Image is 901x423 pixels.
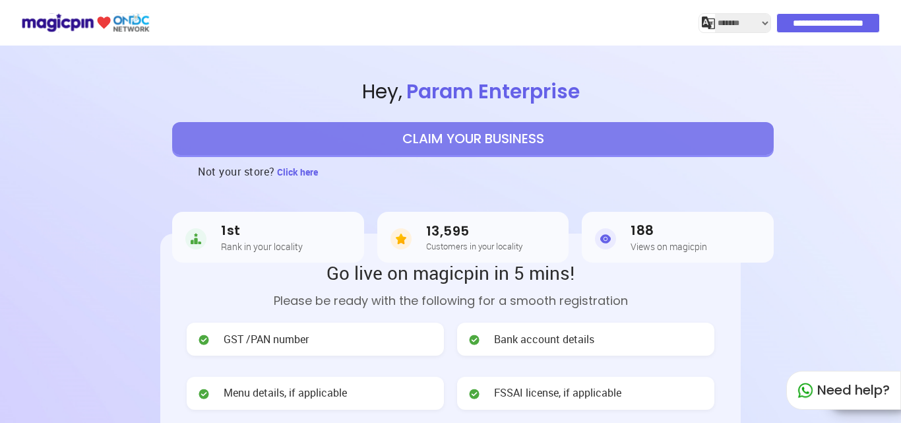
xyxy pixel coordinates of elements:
[187,292,714,309] p: Please be ready with the following for a smooth registration
[468,387,481,401] img: check
[390,226,412,252] img: Customers
[21,11,150,34] img: ondc-logo-new-small.8a59708e.svg
[786,371,901,410] div: Need help?
[426,242,522,251] h5: Customers in your locality
[221,242,303,251] h5: Rank in your locality
[468,333,481,346] img: check
[224,385,347,401] span: Menu details, if applicable
[277,166,318,178] span: Click here
[631,223,707,238] h3: 188
[631,242,707,251] h5: Views on magicpin
[198,155,275,188] h3: Not your store?
[172,122,774,155] button: CLAIM YOUR BUSINESS
[797,383,813,399] img: whatapp_green.7240e66a.svg
[197,333,210,346] img: check
[197,387,210,401] img: check
[187,260,714,285] h2: Go live on magicpin in 5 mins!
[221,223,303,238] h3: 1st
[702,16,715,30] img: j2MGCQAAAABJRU5ErkJggg==
[185,226,206,252] img: Rank
[426,224,522,239] h3: 13,595
[402,77,584,106] span: Param Enterprise
[494,385,621,401] span: FSSAI license, if applicable
[224,332,309,347] span: GST /PAN number
[45,78,901,106] span: Hey ,
[494,332,594,347] span: Bank account details
[595,226,616,252] img: Views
